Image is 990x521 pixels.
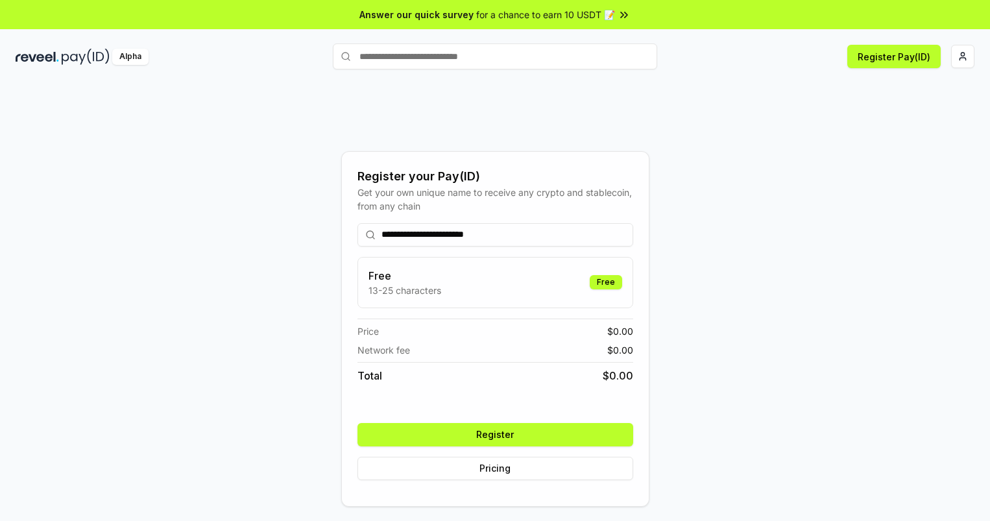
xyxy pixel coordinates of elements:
[476,8,615,21] span: for a chance to earn 10 USDT 📝
[357,167,633,186] div: Register your Pay(ID)
[16,49,59,65] img: reveel_dark
[357,368,382,383] span: Total
[590,275,622,289] div: Free
[368,284,441,297] p: 13-25 characters
[62,49,110,65] img: pay_id
[607,324,633,338] span: $ 0.00
[368,268,441,284] h3: Free
[607,343,633,357] span: $ 0.00
[359,8,474,21] span: Answer our quick survey
[357,343,410,357] span: Network fee
[357,457,633,480] button: Pricing
[112,49,149,65] div: Alpha
[357,186,633,213] div: Get your own unique name to receive any crypto and stablecoin, from any chain
[357,324,379,338] span: Price
[603,368,633,383] span: $ 0.00
[847,45,941,68] button: Register Pay(ID)
[357,423,633,446] button: Register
